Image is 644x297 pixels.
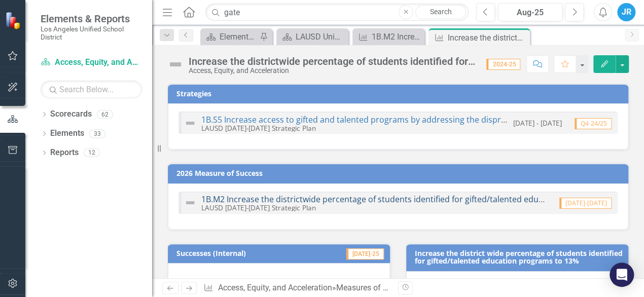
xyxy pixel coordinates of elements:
[336,283,413,292] a: Measures of Success
[189,67,476,75] div: Access, Equity, and Acceleration
[617,3,635,21] button: JR
[486,59,520,70] span: 2024-25
[610,263,634,287] div: Open Intercom Messenger
[203,30,257,43] a: Element Tree
[41,57,142,68] a: Access, Equity, and Acceleration
[50,147,79,159] a: Reports
[296,30,346,43] div: LAUSD Unified - Ready for the World
[41,13,142,25] span: Elements & Reports
[220,30,257,43] div: Element Tree
[355,30,422,43] a: 1B.M2 Increase the districtwide percentage of students identified for gifted/talented education p...
[279,30,346,43] a: LAUSD Unified - Ready for the World
[50,108,92,120] a: Scorecards
[41,81,142,98] input: Search Below...
[575,118,612,129] span: Q4-24/25
[41,25,142,42] small: Los Angeles Unified School District
[201,203,316,212] small: LAUSD [DATE]-[DATE] Strategic Plan
[502,7,559,19] div: Aug-25
[372,30,422,43] div: 1B.M2 Increase the districtwide percentage of students identified for gifted/talented education p...
[203,282,390,294] div: » »
[448,31,527,44] div: Increase the districtwide percentage of students identified for gifted/talented education program...
[205,4,469,21] input: Search ClearPoint...
[176,90,623,97] h3: Strategies
[97,110,113,119] div: 62
[415,5,466,19] a: Search
[415,249,623,265] h3: Increase the district wide percentage of students identified for gifted/talented education progra...
[50,128,84,139] a: Elements
[176,169,623,177] h3: 2026 Measure of Success
[167,56,184,72] img: Not Defined
[189,56,476,67] div: Increase the districtwide percentage of students identified for gifted/talented education program...
[218,283,332,292] a: Access, Equity, and Acceleration
[5,12,23,29] img: ClearPoint Strategy
[346,248,384,259] span: [DATE]-25
[201,123,316,133] small: LAUSD [DATE]-[DATE] Strategic Plan
[184,197,196,209] img: Not Defined
[84,148,100,157] div: 12
[559,198,612,209] span: [DATE]-[DATE]
[184,117,196,129] img: Not Defined
[498,3,562,21] button: Aug-25
[176,249,310,257] h3: Successes (Internal)
[513,118,562,128] small: [DATE] - [DATE]
[89,129,105,138] div: 33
